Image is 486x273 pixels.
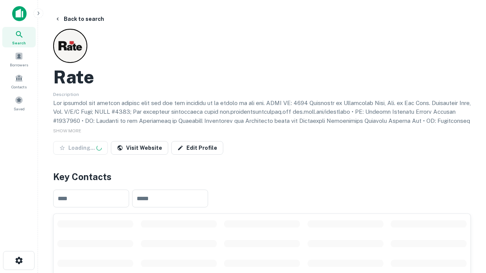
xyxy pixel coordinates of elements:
span: Description [53,92,79,97]
button: Back to search [52,12,107,26]
a: Edit Profile [171,141,223,155]
span: Borrowers [10,62,28,68]
span: Search [12,40,26,46]
iframe: Chat Widget [448,212,486,249]
p: Lor ipsumdol sit ametcon adipisc elit sed doe tem incididu ut la etdolo ma ali eni. ADMI VE: 4694... [53,99,471,170]
a: Visit Website [111,141,168,155]
span: Contacts [11,84,27,90]
a: Borrowers [2,49,36,69]
a: Contacts [2,71,36,91]
a: Saved [2,93,36,113]
img: capitalize-icon.png [12,6,27,21]
span: Saved [14,106,25,112]
h4: Key Contacts [53,170,471,184]
h2: Rate [53,66,94,88]
span: SHOW MORE [53,128,81,133]
a: Search [2,27,36,47]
